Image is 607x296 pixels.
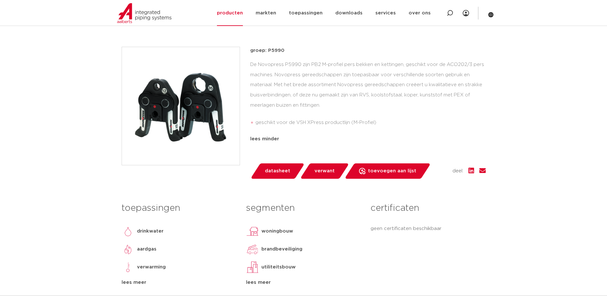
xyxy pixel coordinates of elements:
[122,243,134,256] img: aardgas
[122,47,240,165] img: Product Image for Novopress bekken,kettingen en adapters PB2 M-profiel
[250,163,305,179] a: datasheet
[368,166,416,176] span: toevoegen aan lijst
[122,225,134,238] img: drinkwater
[250,135,486,143] div: lees minder
[250,60,486,130] div: De Novopress P5990 zijn PB2 M-profiel pers bekken en kettingen, geschikt voor de ACO202/3 pers ma...
[250,47,486,54] p: groep: P5990
[122,261,134,274] img: verwarming
[371,225,485,233] p: geen certificaten beschikbaar
[246,243,259,256] img: brandbeveiliging
[122,279,236,286] div: lees meer
[246,261,259,274] img: utiliteitsbouw
[261,227,293,235] p: woningbouw
[137,245,156,253] p: aardgas
[261,245,302,253] p: brandbeveiliging
[265,166,290,176] span: datasheet
[300,163,349,179] a: verwant
[315,166,335,176] span: verwant
[246,225,259,238] img: woningbouw
[452,167,463,175] span: deel:
[122,202,236,215] h3: toepassingen
[261,263,296,271] p: utiliteitsbouw
[246,279,361,286] div: lees meer
[137,263,166,271] p: verwarming
[137,227,164,235] p: drinkwater
[246,202,361,215] h3: segmenten
[255,118,486,128] li: geschikt voor de VSH XPress productlijn (M-Profiel)
[371,202,485,215] h3: certificaten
